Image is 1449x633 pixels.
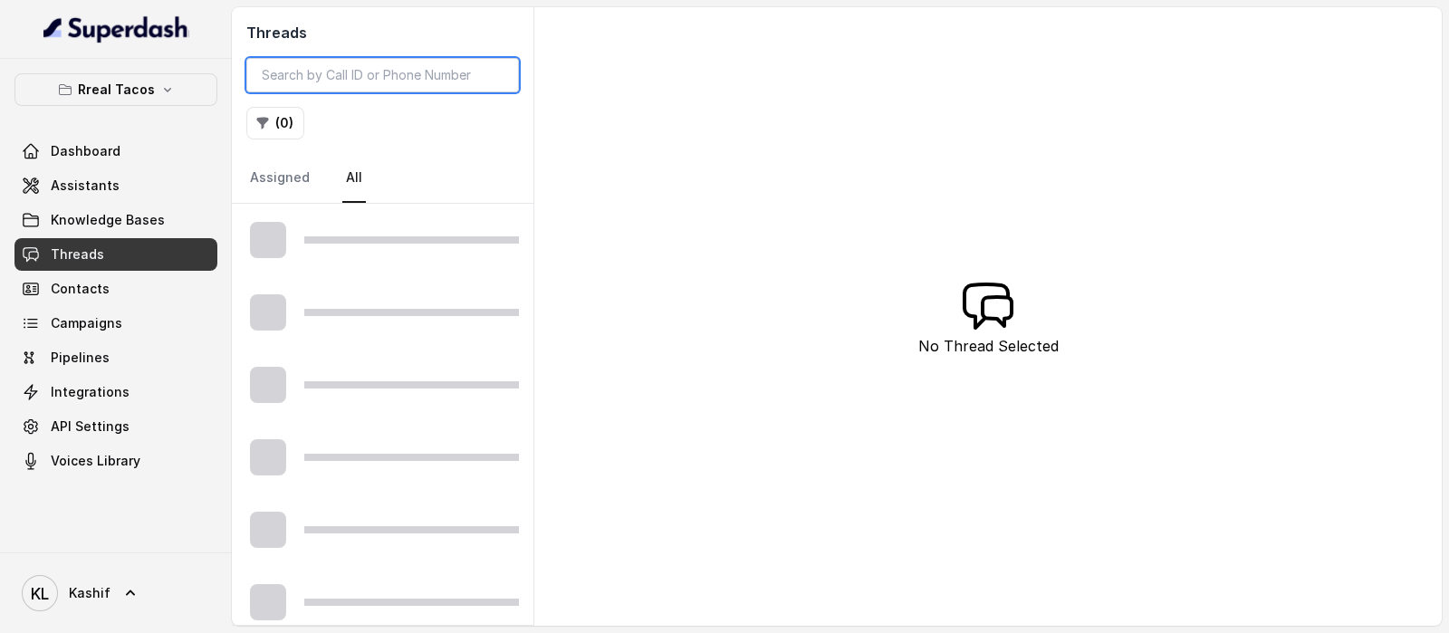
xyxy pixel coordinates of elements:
[246,154,313,203] a: Assigned
[14,204,217,236] a: Knowledge Bases
[14,135,217,168] a: Dashboard
[246,22,519,43] h2: Threads
[14,410,217,443] a: API Settings
[43,14,189,43] img: light.svg
[246,154,519,203] nav: Tabs
[14,307,217,340] a: Campaigns
[14,273,217,305] a: Contacts
[51,349,110,367] span: Pipelines
[51,177,120,195] span: Assistants
[51,417,130,436] span: API Settings
[51,280,110,298] span: Contacts
[14,445,217,477] a: Voices Library
[14,73,217,106] button: Rreal Tacos
[14,568,217,619] a: Kashif
[918,335,1059,357] p: No Thread Selected
[51,314,122,332] span: Campaigns
[246,107,304,139] button: (0)
[51,452,140,470] span: Voices Library
[51,245,104,264] span: Threads
[14,341,217,374] a: Pipelines
[51,142,120,160] span: Dashboard
[51,383,130,401] span: Integrations
[14,169,217,202] a: Assistants
[342,154,366,203] a: All
[14,238,217,271] a: Threads
[51,211,165,229] span: Knowledge Bases
[246,58,519,92] input: Search by Call ID or Phone Number
[31,584,49,603] text: KL
[14,376,217,408] a: Integrations
[78,79,155,101] p: Rreal Tacos
[69,584,110,602] span: Kashif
